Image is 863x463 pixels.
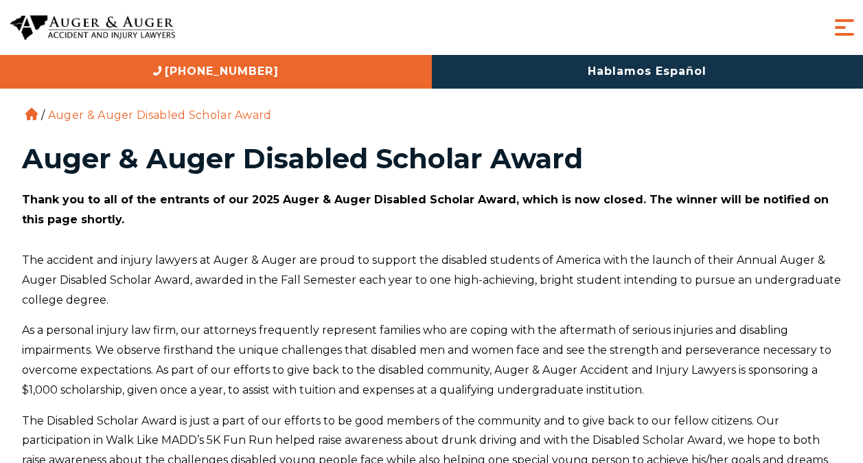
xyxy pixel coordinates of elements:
strong: Thank you to all of the entrants of our 2025 Auger & Auger Disabled Scholar Award, which is now c... [22,193,829,226]
p: The accident and injury lawyers at Auger & Auger are proud to support the disabled students of Am... [22,251,842,310]
img: Auger & Auger Accident and Injury Lawyers Logo [10,15,175,41]
a: Home [25,108,38,120]
h1: Auger & Auger Disabled Scholar Award [22,145,842,172]
button: Menu [831,14,858,41]
li: Auger & Auger Disabled Scholar Award [45,109,275,122]
p: As a personal injury law firm, our attorneys frequently represent families who are coping with th... [22,321,842,400]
